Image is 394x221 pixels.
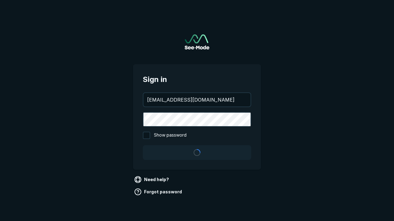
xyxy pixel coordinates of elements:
span: Show password [154,132,187,139]
a: Need help? [133,175,171,184]
span: Sign in [143,74,251,85]
a: Forgot password [133,187,184,197]
img: See-Mode Logo [185,34,209,49]
a: Go to sign in [185,34,209,49]
input: your@email.com [143,93,251,107]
